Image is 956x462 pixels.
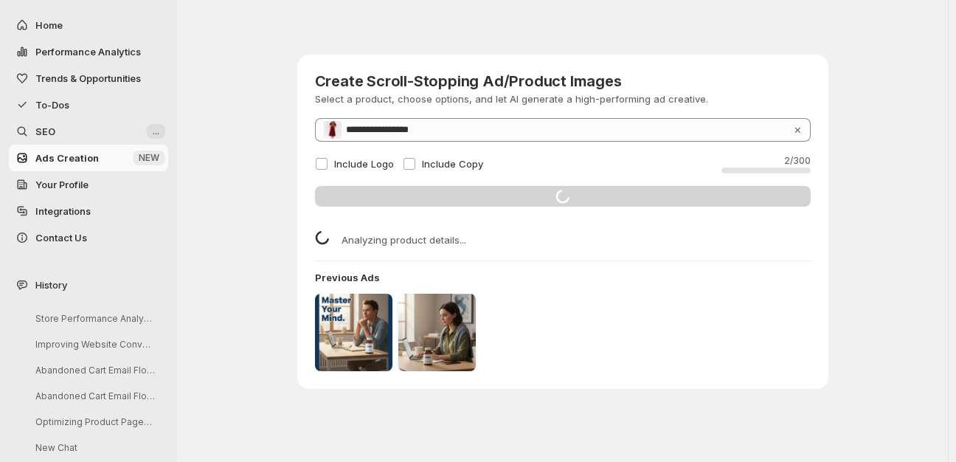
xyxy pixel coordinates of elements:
[334,158,394,170] span: Include Logo
[9,198,168,224] a: Integrations
[342,232,466,247] p: Analyzing product details...
[9,118,168,145] a: SEO
[9,92,168,118] button: To-Dos
[24,385,164,407] button: Abandoned Cart Email Flow Strategy
[35,152,99,164] span: Ads Creation
[35,205,91,217] span: Integrations
[794,123,802,135] button: Clear selection
[35,277,67,292] span: History
[9,65,168,92] button: Trends & Opportunities
[24,410,164,433] button: Optimizing Product Pages to Minimize Refunds
[422,158,483,170] span: Include Copy
[35,125,55,137] span: SEO
[35,99,69,111] span: To-Dos
[315,72,708,90] h3: Create Scroll-Stopping Ad/Product Images
[35,72,141,84] span: Trends & Opportunities
[35,232,87,244] span: Contact Us
[315,294,392,371] img: previous ad
[35,19,63,31] span: Home
[324,121,342,139] img: Elevate Dress Set
[139,152,159,164] span: NEW
[35,179,89,190] span: Your Profile
[315,92,708,106] p: Select a product, choose options, and let AI generate a high-performing ad creative.
[9,145,168,171] button: Ads Creation
[153,125,159,137] span: ...
[315,270,811,285] h4: Previous Ads
[9,171,168,198] a: Your Profile
[35,46,141,58] span: Performance Analytics
[24,307,164,330] button: Store Performance Analysis and Recommendations
[24,436,164,459] button: New Chat
[398,294,476,371] img: previous ad
[9,38,168,65] button: Performance Analytics
[24,333,164,356] button: Improving Website Conversion from Increased Traffic
[24,359,164,382] button: Abandoned Cart Email Flow Strategy
[9,224,168,251] button: Contact Us
[722,155,811,167] p: 2 / 300
[9,12,168,38] button: Home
